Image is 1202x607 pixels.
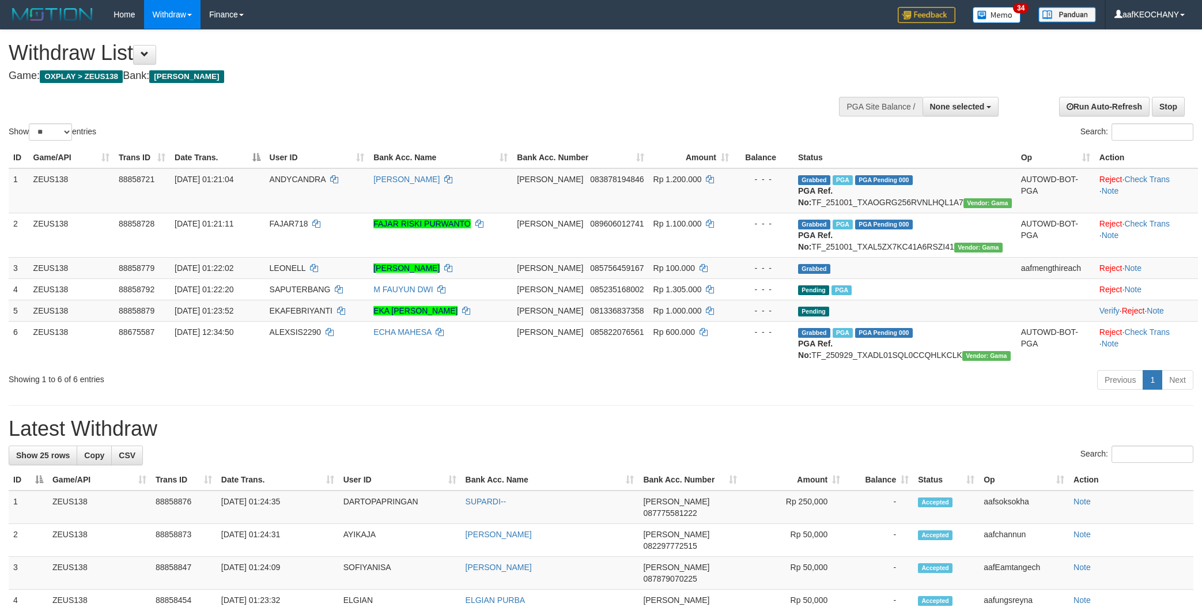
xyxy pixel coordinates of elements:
td: ZEUS138 [29,300,114,321]
th: Date Trans.: activate to sort column ascending [217,469,339,491]
span: Copy 089606012741 to clipboard [590,219,644,228]
th: User ID: activate to sort column ascending [265,147,369,168]
td: 1 [9,491,48,524]
th: Trans ID: activate to sort column ascending [151,469,217,491]
span: Copy 087879070225 to clipboard [643,574,697,583]
th: Status [793,147,1016,168]
span: Marked by aafkaynarin [831,285,852,295]
a: Note [1102,186,1119,195]
span: Rp 600.000 [653,327,695,337]
span: SAPUTERBANG [270,285,331,294]
span: Accepted [918,497,952,507]
span: [PERSON_NAME] [643,530,709,539]
th: Action [1095,147,1198,168]
span: None selected [930,102,985,111]
span: Copy 087775581222 to clipboard [643,508,697,518]
td: - [845,491,913,524]
span: Grabbed [798,220,830,229]
span: Copy [84,451,104,460]
span: ALEXSIS2290 [270,327,322,337]
span: 88858792 [119,285,154,294]
a: Previous [1097,370,1143,390]
span: Vendor URL: https://trx31.1velocity.biz [954,243,1003,252]
label: Search: [1080,123,1193,141]
th: Balance: activate to sort column ascending [845,469,913,491]
span: Rp 1.200.000 [653,175,702,184]
a: Reject [1122,306,1145,315]
th: Game/API: activate to sort column ascending [48,469,151,491]
span: Marked by aafkaynarin [833,220,853,229]
span: [PERSON_NAME] [149,70,224,83]
td: [DATE] 01:24:09 [217,557,339,590]
span: PGA Pending [855,175,913,185]
td: 3 [9,557,48,590]
a: Check Trans [1124,327,1170,337]
td: [DATE] 01:24:35 [217,491,339,524]
td: aafchannun [979,524,1069,557]
td: 88858876 [151,491,217,524]
span: [DATE] 01:21:11 [175,219,233,228]
th: Trans ID: activate to sort column ascending [114,147,170,168]
td: 3 [9,257,29,278]
span: Rp 100.000 [653,263,695,273]
td: AYIKAJA [339,524,461,557]
span: Accepted [918,563,952,573]
a: Verify [1099,306,1120,315]
th: Bank Acc. Number: activate to sort column ascending [512,147,648,168]
span: PGA Pending [855,220,913,229]
td: 2 [9,524,48,557]
span: [DATE] 01:22:02 [175,263,233,273]
th: Balance [734,147,793,168]
span: Grabbed [798,328,830,338]
span: [PERSON_NAME] [643,497,709,506]
a: Check Trans [1124,219,1170,228]
a: Reject [1099,327,1122,337]
td: ZEUS138 [29,168,114,213]
td: TF_251001_TXAOGRG256RVNLHQL1A7 [793,168,1016,213]
a: Show 25 rows [9,446,77,465]
b: PGA Ref. No: [798,231,833,251]
span: Copy 085756459167 to clipboard [590,263,644,273]
td: · · [1095,213,1198,257]
td: SOFIYANISA [339,557,461,590]
td: ZEUS138 [29,278,114,300]
span: [PERSON_NAME] [643,595,709,605]
a: Note [1074,497,1091,506]
a: Next [1162,370,1193,390]
span: FAJAR718 [270,219,308,228]
span: Marked by aafkaynarin [833,175,853,185]
th: Bank Acc. Name: activate to sort column ascending [461,469,639,491]
span: LEONELL [270,263,306,273]
td: aafEamtangech [979,557,1069,590]
th: Game/API: activate to sort column ascending [29,147,114,168]
td: · [1095,278,1198,300]
th: Amount: activate to sort column ascending [649,147,734,168]
img: Button%20Memo.svg [973,7,1021,23]
span: [DATE] 12:34:50 [175,327,233,337]
td: 1 [9,168,29,213]
a: Note [1147,306,1164,315]
span: [PERSON_NAME] [517,285,583,294]
h4: Game: Bank: [9,70,790,82]
span: Vendor URL: https://trx31.1velocity.biz [962,351,1011,361]
a: Run Auto-Refresh [1059,97,1150,116]
span: 88675587 [119,327,154,337]
a: ELGIAN PURBA [466,595,525,605]
td: aafsoksokha [979,491,1069,524]
h1: Latest Withdraw [9,417,1193,440]
a: M FAUYUN DWI [373,285,433,294]
span: EKAFEBRIYANTI [270,306,332,315]
span: 88858721 [119,175,154,184]
td: ZEUS138 [29,213,114,257]
th: ID [9,147,29,168]
a: Note [1074,563,1091,572]
span: [DATE] 01:22:20 [175,285,233,294]
a: [PERSON_NAME] [373,263,440,273]
td: · · [1095,300,1198,321]
a: Note [1074,530,1091,539]
span: 88858728 [119,219,154,228]
td: 88858847 [151,557,217,590]
a: FAJAR RISKI PURWANTO [373,219,471,228]
img: Feedback.jpg [898,7,955,23]
span: 88858879 [119,306,154,315]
